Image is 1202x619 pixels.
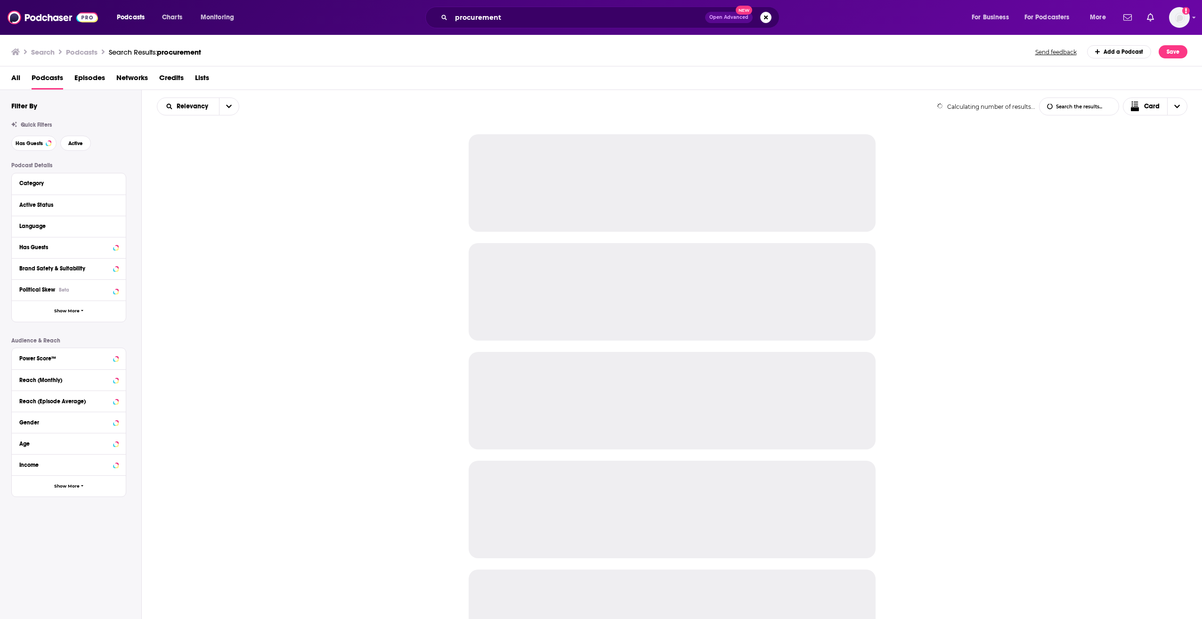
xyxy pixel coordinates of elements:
[19,284,118,295] button: Political SkewBeta
[177,103,211,110] span: Relevancy
[1169,7,1190,28] img: User Profile
[19,398,110,405] div: Reach (Episode Average)
[19,462,110,468] div: Income
[1143,9,1158,25] a: Show notifications dropdown
[19,180,112,187] div: Category
[194,10,246,25] button: open menu
[117,11,145,24] span: Podcasts
[8,8,98,26] img: Podchaser - Follow, Share and Rate Podcasts
[157,103,219,110] button: open menu
[972,11,1009,24] span: For Business
[736,6,753,15] span: New
[19,220,118,232] button: Language
[1169,7,1190,28] button: Show profile menu
[1169,7,1190,28] span: Logged in as mtraynor
[11,136,57,151] button: Has Guests
[60,136,91,151] button: Active
[19,352,118,364] button: Power Score™
[705,12,753,23] button: Open AdvancedNew
[1032,48,1080,56] button: Send feedback
[32,70,63,90] a: Podcasts
[19,265,110,272] div: Brand Safety & Suitability
[219,98,239,115] button: open menu
[19,199,118,211] button: Active Status
[1182,7,1190,15] svg: Add a profile image
[157,48,201,57] span: procurement
[1090,11,1106,24] span: More
[19,244,110,251] div: Has Guests
[66,48,97,57] h3: Podcasts
[434,7,788,28] div: Search podcasts, credits, & more...
[709,15,748,20] span: Open Advanced
[12,475,126,497] button: Show More
[19,223,112,229] div: Language
[19,241,118,253] button: Has Guests
[1083,10,1118,25] button: open menu
[109,48,201,57] div: Search Results:
[11,162,126,169] p: Podcast Details
[1159,45,1187,58] button: Save
[19,458,118,470] button: Income
[157,98,239,115] h2: Choose List sort
[1087,45,1152,58] a: Add a Podcast
[19,177,118,189] button: Category
[116,70,148,90] a: Networks
[19,437,118,449] button: Age
[19,355,110,362] div: Power Score™
[16,141,43,146] span: Has Guests
[1144,103,1160,110] span: Card
[11,70,20,90] a: All
[201,11,234,24] span: Monitoring
[19,262,118,274] button: Brand Safety & Suitability
[1024,11,1070,24] span: For Podcasters
[109,48,201,57] a: Search Results:procurement
[59,287,69,293] div: Beta
[1123,98,1188,115] button: Choose View
[12,301,126,322] button: Show More
[21,122,52,128] span: Quick Filters
[54,309,80,314] span: Show More
[162,11,182,24] span: Charts
[156,10,188,25] a: Charts
[54,484,80,489] span: Show More
[19,202,112,208] div: Active Status
[19,374,118,385] button: Reach (Monthly)
[937,103,1035,110] div: Calculating number of results...
[19,419,110,426] div: Gender
[11,337,126,344] p: Audience & Reach
[74,70,105,90] a: Episodes
[159,70,184,90] a: Credits
[19,395,118,407] button: Reach (Episode Average)
[110,10,157,25] button: open menu
[19,377,110,383] div: Reach (Monthly)
[31,48,55,57] h3: Search
[1120,9,1136,25] a: Show notifications dropdown
[11,101,37,110] h2: Filter By
[19,440,110,447] div: Age
[965,10,1021,25] button: open menu
[19,286,55,293] span: Political Skew
[451,10,705,25] input: Search podcasts, credits, & more...
[195,70,209,90] a: Lists
[1018,10,1083,25] button: open menu
[68,141,83,146] span: Active
[19,416,118,428] button: Gender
